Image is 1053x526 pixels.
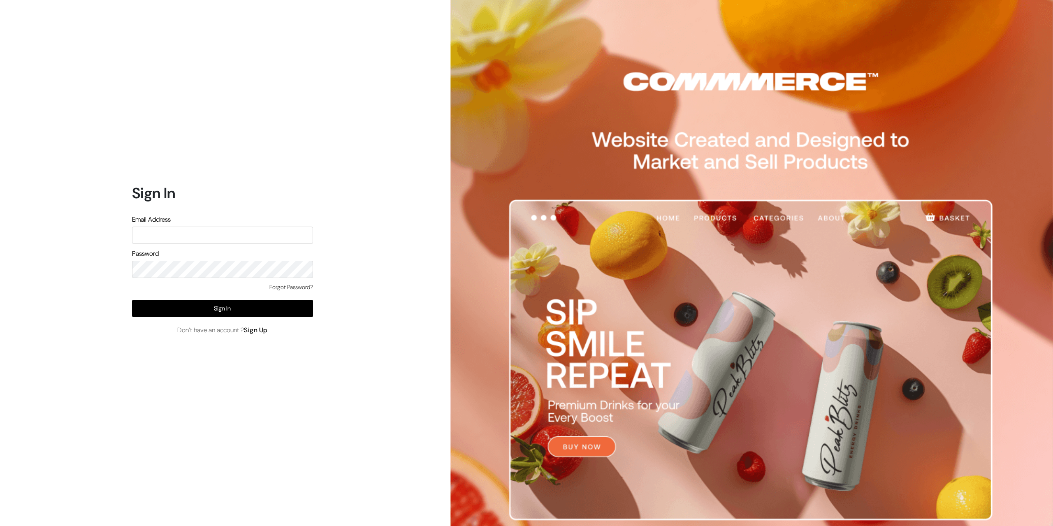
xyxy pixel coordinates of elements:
h1: Sign In [132,184,313,202]
button: Sign In [132,300,313,317]
label: Password [132,249,159,259]
span: Don’t have an account ? [177,325,268,335]
a: Forgot Password? [269,283,313,292]
a: Sign Up [244,326,268,334]
label: Email Address [132,215,171,225]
